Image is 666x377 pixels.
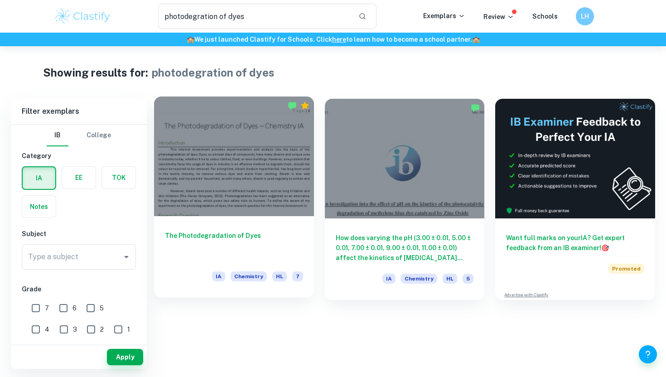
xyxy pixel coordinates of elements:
[11,99,147,124] h6: Filter exemplars
[463,274,473,284] span: 5
[127,324,130,334] span: 1
[231,271,267,281] span: Chemistry
[47,125,68,146] button: IB
[532,13,558,20] a: Schools
[47,125,111,146] div: Filter type choice
[73,324,77,334] span: 3
[102,167,135,188] button: TOK
[45,324,49,334] span: 4
[443,274,457,284] span: HL
[472,36,480,43] span: 🏫
[2,34,664,44] h6: We just launched Clastify for Schools. Click to learn how to become a school partner.
[471,103,480,112] img: Marked
[292,271,303,281] span: 7
[576,7,594,25] button: LH
[580,11,590,21] h6: LH
[506,233,644,253] h6: Want full marks on your IA ? Get expert feedback from an IB examiner!
[165,231,303,261] h6: The Photodegradation of Dyes
[423,11,465,21] p: Exemplars
[22,151,136,161] h6: Category
[43,64,148,81] h1: Showing results for:
[483,12,514,22] p: Review
[107,349,143,365] button: Apply
[288,101,297,110] img: Marked
[158,4,351,29] input: Search for any exemplars...
[87,125,111,146] button: College
[187,36,194,43] span: 🏫
[272,271,287,281] span: HL
[22,229,136,239] h6: Subject
[23,167,55,189] button: IA
[300,101,309,110] div: Premium
[495,99,655,300] a: Want full marks on yourIA? Get expert feedback from an IB examiner!PromotedAdvertise with Clastify
[22,284,136,294] h6: Grade
[212,271,225,281] span: IA
[100,303,104,313] span: 5
[154,99,314,300] a: The Photodegradation of DyesIAChemistryHL7
[120,251,133,263] button: Open
[504,292,548,298] a: Advertise with Clastify
[62,167,96,188] button: EE
[401,274,437,284] span: Chemistry
[54,7,111,25] img: Clastify logo
[332,36,346,43] a: here
[22,196,56,217] button: Notes
[336,233,474,263] h6: How does varying the pH (3.00 ± 0.01, 5.00 ± 0.01, 7.00 ± 0.01, 9.00 ± 0.01, 11.00 ± 0.01) affect...
[639,345,657,363] button: Help and Feedback
[72,303,77,313] span: 6
[325,99,485,300] a: How does varying the pH (3.00 ± 0.01, 5.00 ± 0.01, 7.00 ± 0.01, 9.00 ± 0.01, 11.00 ± 0.01) affect...
[152,64,275,81] h1: photodegration of dyes
[495,99,655,218] img: Thumbnail
[601,244,609,251] span: 🎯
[100,324,104,334] span: 2
[382,274,396,284] span: IA
[608,264,644,274] span: Promoted
[45,303,49,313] span: 7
